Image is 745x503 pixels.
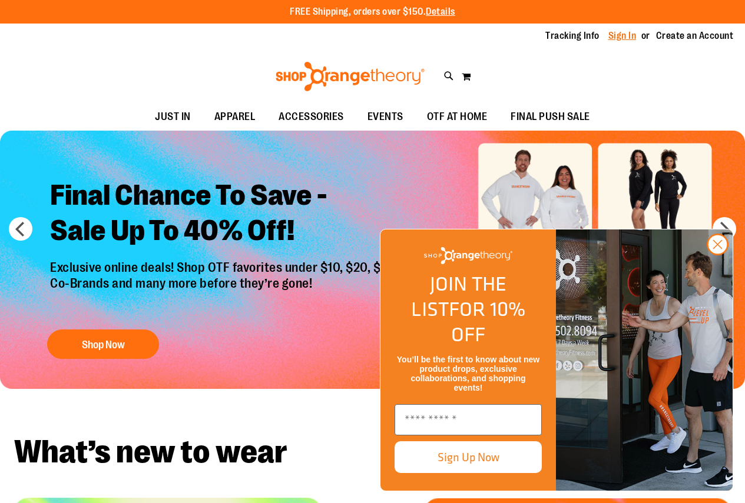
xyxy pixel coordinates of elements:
[9,217,32,241] button: prev
[41,169,410,365] a: Final Chance To Save -Sale Up To 40% Off! Exclusive online deals! Shop OTF favorites under $10, $...
[267,104,356,131] a: ACCESSORIES
[279,104,344,130] span: ACCESSORIES
[14,436,731,468] h2: What’s new to wear
[415,104,499,131] a: OTF AT HOME
[397,355,539,392] span: You’ll be the first to know about new product drops, exclusive collaborations, and shopping events!
[41,169,410,261] h2: Final Chance To Save - Sale Up To 40% Off!
[449,294,525,349] span: FOR 10% OFF
[368,217,745,503] div: FLYOUT Form
[356,104,415,131] a: EVENTS
[41,261,410,318] p: Exclusive online deals! Shop OTF favorites under $10, $20, $50, Co-Brands and many more before th...
[274,62,426,91] img: Shop Orangetheory
[424,247,512,264] img: Shop Orangetheory
[499,104,602,131] a: FINAL PUSH SALE
[395,404,542,435] input: Enter email
[367,104,403,130] span: EVENTS
[214,104,256,130] span: APPAREL
[203,104,267,131] a: APPAREL
[395,441,542,473] button: Sign Up Now
[426,6,455,17] a: Details
[143,104,203,131] a: JUST IN
[556,229,733,491] img: Shop Orangtheory
[545,29,600,42] a: Tracking Info
[47,329,159,359] button: Shop Now
[608,29,637,42] a: Sign In
[155,104,191,130] span: JUST IN
[656,29,734,42] a: Create an Account
[511,104,590,130] span: FINAL PUSH SALE
[707,234,729,255] button: Close dialog
[290,5,455,19] p: FREE Shipping, orders over $150.
[411,269,506,324] span: JOIN THE LIST
[427,104,488,130] span: OTF AT HOME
